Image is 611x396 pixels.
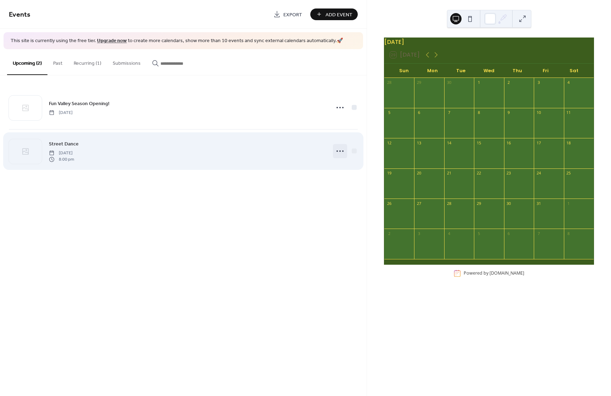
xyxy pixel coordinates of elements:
div: 23 [506,171,511,176]
button: 29[DATE] [387,50,422,60]
div: 20 [416,171,422,176]
div: 6 [416,110,422,115]
button: Recurring (1) [68,49,107,74]
div: 29 [476,201,481,206]
div: 13 [416,140,422,145]
button: Submissions [107,49,146,74]
div: 21 [446,171,452,176]
div: 16 [506,140,511,145]
div: 26 [386,201,392,206]
div: 27 [416,201,422,206]
div: 11 [566,110,571,115]
span: This site is currently using the free tier. to create more calendars, show more than 10 events an... [11,38,343,45]
span: Export [283,11,302,18]
div: 6 [506,231,511,236]
a: Street Dance [49,140,79,148]
div: 29 [416,80,422,85]
span: [DATE] [49,109,73,116]
div: 28 [386,80,392,85]
div: 5 [476,231,481,236]
div: [DATE] [384,38,594,46]
div: 1 [566,201,571,206]
div: 28 [446,201,452,206]
div: 4 [566,80,571,85]
div: Sun [390,64,418,78]
div: 17 [536,140,541,145]
div: 9 [506,110,511,115]
div: 7 [446,110,452,115]
a: Fun Valley Season Opening! [49,99,109,108]
div: 2 [506,80,511,85]
div: 3 [416,231,422,236]
div: 15 [476,140,481,145]
div: 3 [536,80,541,85]
div: 5 [386,110,392,115]
div: Wed [475,64,503,78]
div: 14 [446,140,452,145]
div: 4 [446,231,452,236]
button: Upcoming (2) [7,49,47,75]
div: Powered by [464,270,524,276]
div: 30 [446,80,452,85]
div: 7 [536,231,541,236]
a: Export [268,8,307,20]
a: Upgrade now [97,36,127,46]
div: 2 [386,231,392,236]
div: 31 [536,201,541,206]
a: [DOMAIN_NAME] [490,270,524,276]
div: Fri [531,64,560,78]
span: Fun Valley Season Opening! [49,100,109,107]
span: Events [9,8,30,22]
div: 19 [386,171,392,176]
span: Add Event [326,11,352,18]
div: 22 [476,171,481,176]
span: 8:00 pm [49,156,74,163]
button: Past [47,49,68,74]
div: 30 [506,201,511,206]
div: 25 [566,171,571,176]
div: 8 [566,231,571,236]
div: Mon [418,64,447,78]
div: 24 [536,171,541,176]
div: 10 [536,110,541,115]
div: Thu [503,64,531,78]
div: 12 [386,140,392,145]
div: 1 [476,80,481,85]
span: [DATE] [49,150,74,156]
div: Sat [560,64,588,78]
div: 18 [566,140,571,145]
div: Tue [447,64,475,78]
button: Add Event [310,8,358,20]
div: 8 [476,110,481,115]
